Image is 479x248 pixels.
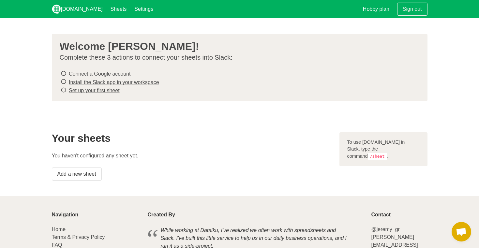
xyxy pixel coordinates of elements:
p: Contact [371,212,427,218]
h2: Your sheets [52,132,332,144]
a: @jeremy_gr [371,226,399,232]
a: Terms & Privacy Policy [52,234,105,240]
a: Set up your first sheet [69,88,120,93]
div: To use [DOMAIN_NAME] in Slack, type the command . [339,132,427,167]
a: Home [52,226,66,232]
p: You haven't configured any sheet yet. [52,152,332,160]
a: Open chat [452,222,471,241]
code: /sheet [368,153,387,160]
a: Sign out [397,3,427,16]
p: Created By [148,212,364,218]
a: FAQ [52,242,62,248]
p: Navigation [52,212,140,218]
h3: Welcome [PERSON_NAME]! [60,40,414,52]
a: Install the Slack app in your workspace [69,79,159,85]
img: logo_v2_white.png [52,5,61,14]
p: Complete these 3 actions to connect your sheets into Slack: [60,53,414,62]
a: Add a new sheet [52,168,102,181]
a: Connect a Google account [69,71,130,77]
